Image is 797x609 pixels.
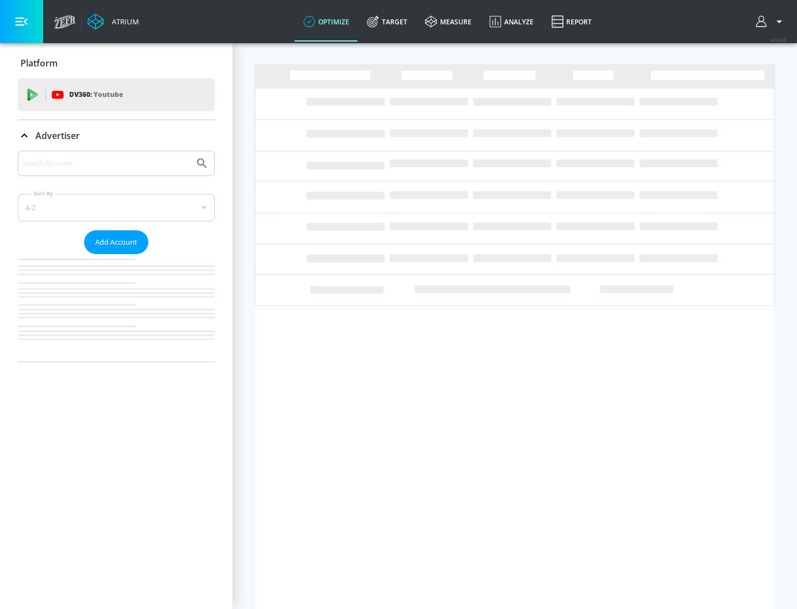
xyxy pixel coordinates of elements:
p: Platform [20,57,58,69]
label: Sort By [32,190,55,197]
a: measure [416,2,480,42]
a: optimize [294,2,358,42]
span: Add Account [95,236,137,249]
div: Advertiser [18,120,215,151]
div: Advertiser [18,151,215,362]
button: Add Account [84,230,148,254]
span: v 4.24.0 [770,37,786,43]
a: Report [542,2,601,42]
div: A-Z [18,194,215,221]
p: Advertiser [35,130,80,142]
div: Atrium [107,17,139,27]
div: Platform [18,48,215,79]
p: Youtube [94,89,123,100]
p: DV360: [69,89,123,101]
input: Search by name [22,156,190,171]
nav: list of Advertiser [18,254,215,362]
a: Atrium [87,13,139,30]
a: Analyze [480,2,542,42]
a: Target [358,2,416,42]
div: DV360: Youtube [18,78,215,111]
